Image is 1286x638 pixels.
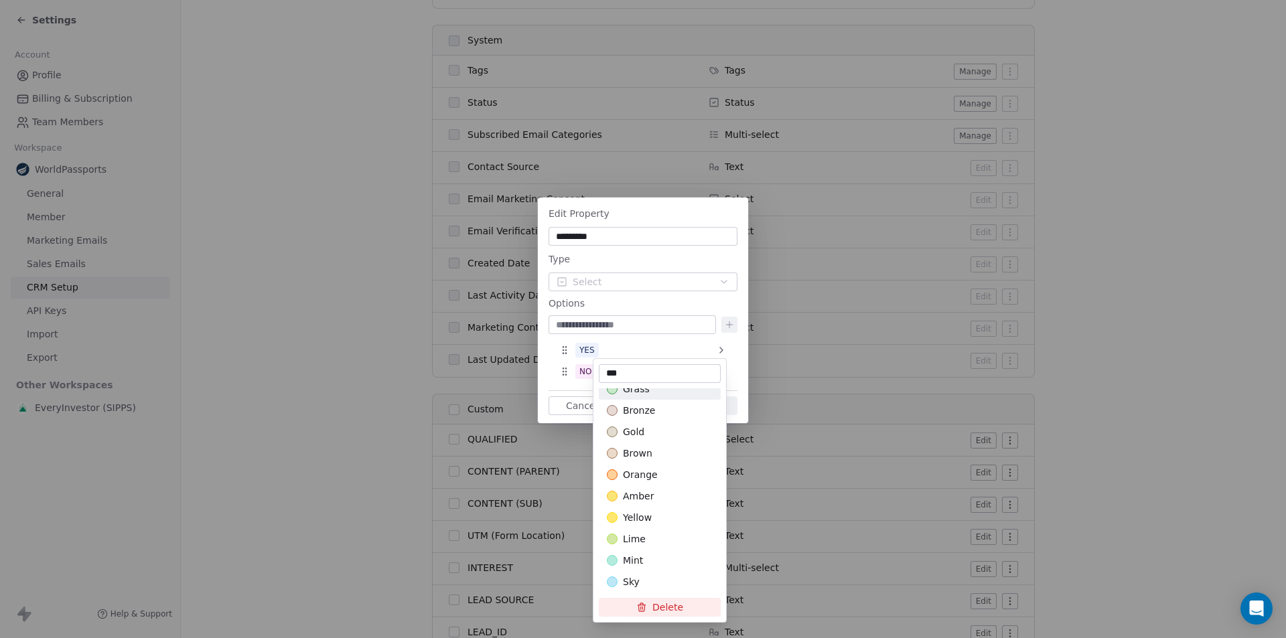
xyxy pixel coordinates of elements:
span: sky [623,575,640,588]
span: amber [623,489,654,503]
span: gold [623,425,644,438]
span: grass [623,382,650,396]
button: Delete [599,598,721,617]
span: mint [623,554,643,567]
span: yellow [623,511,652,524]
span: lime [623,532,646,546]
span: bronze [623,404,655,417]
span: orange [623,468,658,481]
span: brown [623,447,652,460]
